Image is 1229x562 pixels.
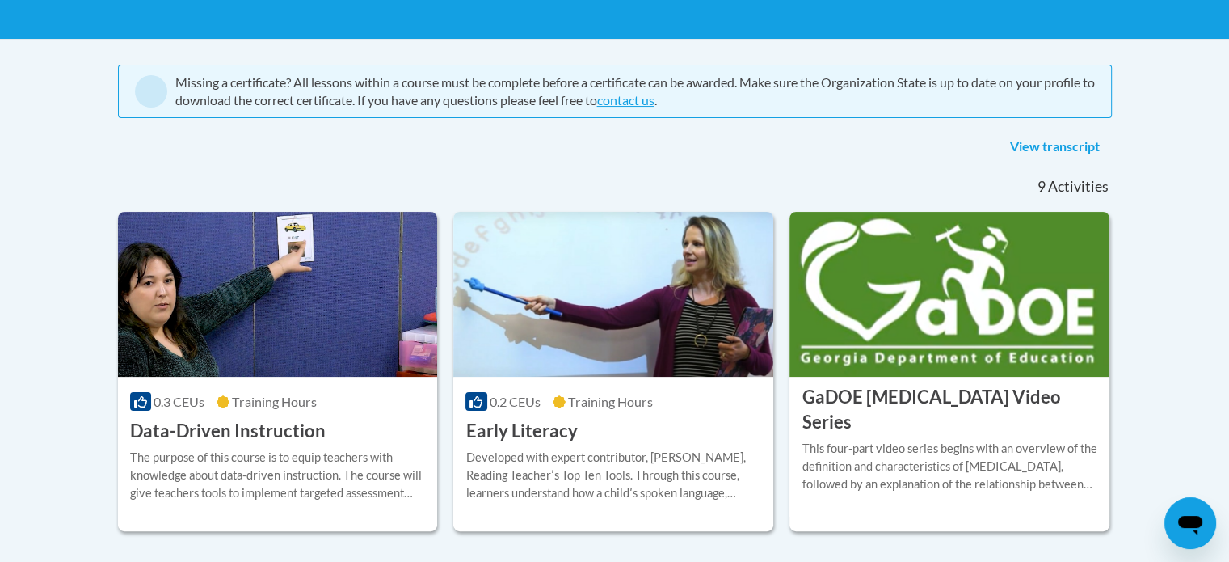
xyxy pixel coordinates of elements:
div: This four-part video series begins with an overview of the definition and characteristics of [MED... [802,440,1097,493]
a: View transcript [998,134,1112,160]
a: Course Logo0.3 CEUsTraining Hours Data-Driven InstructionThe purpose of this course is to equip t... [118,212,438,530]
div: The purpose of this course is to equip teachers with knowledge about data-driven instruction. The... [130,449,426,502]
span: 0.3 CEUs [154,394,204,409]
a: Course Logo0.2 CEUsTraining Hours Early LiteracyDeveloped with expert contributor, [PERSON_NAME],... [453,212,773,530]
img: Course Logo [789,212,1109,377]
a: contact us [597,92,654,108]
a: Course Logo GaDOE [MEDICAL_DATA] Video SeriesThis four-part video series begins with an overview ... [789,212,1109,530]
h3: Early Literacy [465,419,577,444]
span: Training Hours [232,394,317,409]
h3: GaDOE [MEDICAL_DATA] Video Series [802,385,1097,435]
iframe: Button to launch messaging window [1164,497,1216,549]
div: Missing a certificate? All lessons within a course must be complete before a certificate can be a... [175,74,1095,109]
span: Activities [1048,178,1109,196]
div: Developed with expert contributor, [PERSON_NAME], Reading Teacherʹs Top Ten Tools. Through this c... [465,449,761,502]
span: Training Hours [568,394,653,409]
img: Course Logo [453,212,773,377]
img: Course Logo [118,212,438,377]
span: 0.2 CEUs [490,394,541,409]
span: 9 [1037,178,1045,196]
h3: Data-Driven Instruction [130,419,326,444]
